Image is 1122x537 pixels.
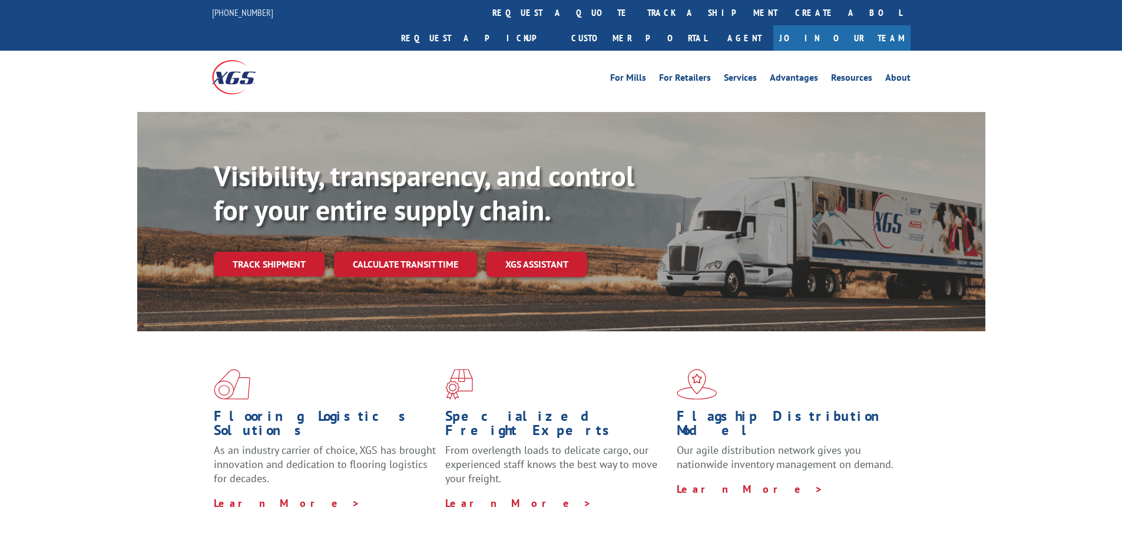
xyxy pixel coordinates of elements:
p: From overlength loads to delicate cargo, our experienced staff knows the best way to move your fr... [445,443,668,496]
a: Learn More > [677,482,823,496]
img: xgs-icon-focused-on-flooring-red [445,369,473,400]
a: Resources [831,73,872,86]
a: Calculate transit time [334,252,477,277]
h1: Flooring Logistics Solutions [214,409,436,443]
img: xgs-icon-flagship-distribution-model-red [677,369,717,400]
span: Our agile distribution network gives you nationwide inventory management on demand. [677,443,893,471]
img: xgs-icon-total-supply-chain-intelligence-red [214,369,250,400]
b: Visibility, transparency, and control for your entire supply chain. [214,157,634,228]
a: Request a pickup [392,25,562,51]
a: Agent [716,25,773,51]
h1: Specialized Freight Experts [445,409,668,443]
h1: Flagship Distribution Model [677,409,899,443]
a: Advantages [770,73,818,86]
a: Services [724,73,757,86]
a: Join Our Team [773,25,911,51]
a: For Mills [610,73,646,86]
a: Customer Portal [562,25,716,51]
a: XGS ASSISTANT [486,252,587,277]
a: About [885,73,911,86]
a: [PHONE_NUMBER] [212,6,273,18]
a: Track shipment [214,252,325,276]
a: Learn More > [445,496,592,510]
a: For Retailers [659,73,711,86]
a: Learn More > [214,496,360,510]
span: As an industry carrier of choice, XGS has brought innovation and dedication to flooring logistics... [214,443,436,485]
